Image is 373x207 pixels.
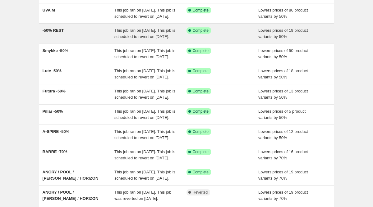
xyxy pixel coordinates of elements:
[193,28,209,33] span: Complete
[193,68,209,73] span: Complete
[114,129,175,140] span: This job ran on [DATE]. This job is scheduled to revert on [DATE].
[43,149,67,154] span: BARRE -70%
[193,109,209,114] span: Complete
[258,170,308,181] span: Lowers prices of 19 product variants by 70%
[258,68,308,79] span: Lowers prices of 18 product variants by 50%
[258,109,306,120] span: Lowers prices of 5 product variants by 50%
[193,190,208,195] span: Reverted
[43,190,99,201] span: ANGRY / POOL / [PERSON_NAME] / HORIZON
[258,89,308,100] span: Lowers prices of 13 product variants by 50%
[114,8,175,19] span: This job ran on [DATE]. This job is scheduled to revert on [DATE].
[193,8,209,13] span: Complete
[193,48,209,53] span: Complete
[258,129,308,140] span: Lowers prices of 12 product variants by 50%
[114,109,175,120] span: This job ran on [DATE]. This job is scheduled to revert on [DATE].
[258,48,308,59] span: Lowers prices of 50 product variants by 50%
[193,89,209,94] span: Complete
[43,8,55,12] span: UVA M
[43,48,68,53] span: Smykke -50%
[43,129,70,134] span: A-SPIRE -50%
[43,28,64,33] span: -50% REST
[114,149,175,160] span: This job ran on [DATE]. This job is scheduled to revert on [DATE].
[43,89,66,93] span: Futura -50%
[114,170,175,181] span: This job ran on [DATE]. This job is scheduled to revert on [DATE].
[114,48,175,59] span: This job ran on [DATE]. This job is scheduled to revert on [DATE].
[114,28,175,39] span: This job ran on [DATE]. This job is scheduled to revert on [DATE].
[114,190,171,201] span: This job ran on [DATE]. This job was reverted on [DATE].
[43,109,63,114] span: Pillar -50%
[43,170,99,181] span: ANGRY / POOL / [PERSON_NAME] / HORIZON
[258,149,308,160] span: Lowers prices of 16 product variants by 70%
[193,129,209,134] span: Complete
[193,149,209,154] span: Complete
[258,8,308,19] span: Lowers prices of 86 product variants by 50%
[193,170,209,175] span: Complete
[258,28,308,39] span: Lowers prices of 19 product variants by 50%
[43,68,62,73] span: Lute -50%
[114,68,175,79] span: This job ran on [DATE]. This job is scheduled to revert on [DATE].
[114,89,175,100] span: This job ran on [DATE]. This job is scheduled to revert on [DATE].
[258,190,308,201] span: Lowers prices of 19 product variants by 70%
